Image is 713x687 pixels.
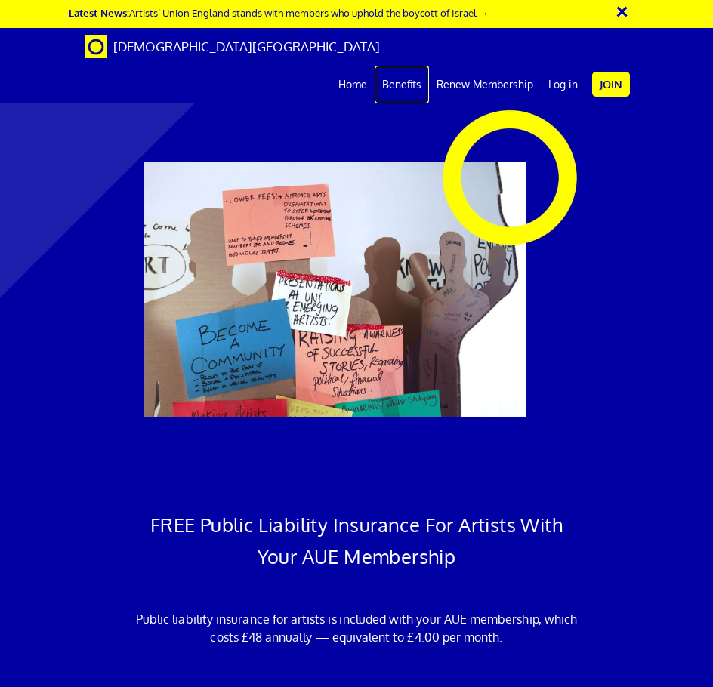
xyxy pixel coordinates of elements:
a: Renew Membership [429,66,541,103]
a: Join [592,72,630,97]
a: Log in [541,66,585,103]
a: Latest News:Artists’ Union England stands with members who uphold the boycott of Israel → [69,6,489,19]
h1: FREE Public Liability Insurance For Artists With Your AUE Membership [132,509,582,572]
strong: Latest News: [69,6,129,19]
a: Brand [DEMOGRAPHIC_DATA][GEOGRAPHIC_DATA] [73,28,391,66]
span: [DEMOGRAPHIC_DATA][GEOGRAPHIC_DATA] [113,39,380,54]
a: Home [331,66,375,103]
a: Benefits [375,66,429,103]
p: Public liability insurance for artists is included with your AUE membership, which costs £48 annu... [132,610,582,646]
